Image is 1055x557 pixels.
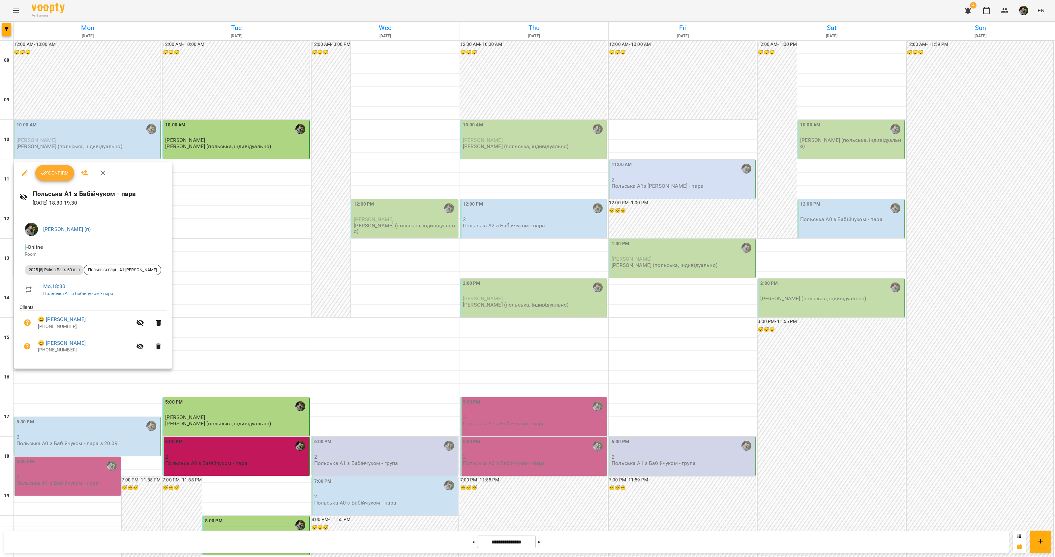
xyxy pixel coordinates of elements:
[41,169,69,177] span: Confirm
[19,339,35,354] button: Unpaid. Bill the attendance?
[43,226,91,232] a: [PERSON_NAME] (п)
[84,267,161,273] span: Польська парні А1 [PERSON_NAME]
[38,315,86,323] a: 😀 [PERSON_NAME]
[25,267,84,273] span: 2025 [8] Polish Pairs 60 min
[19,304,166,360] ul: Clients
[25,251,161,258] p: Room
[38,347,132,353] p: [PHONE_NUMBER]
[35,165,74,181] button: Confirm
[33,189,166,199] h6: Польська А1 з Бабійчуком - пара
[19,315,35,331] button: Unpaid. Bill the attendance?
[25,223,38,236] img: 70cfbdc3d9a863d38abe8aa8a76b24f3.JPG
[43,283,65,289] a: Mo , 18:30
[38,323,132,330] p: [PHONE_NUMBER]
[33,199,166,207] p: [DATE] 18:30 - 19:30
[38,339,86,347] a: 😀 [PERSON_NAME]
[43,291,113,296] a: Польська А1 з Бабійчуком - пара
[25,244,44,250] span: - Online
[84,265,161,275] div: Польська парні А1 [PERSON_NAME]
